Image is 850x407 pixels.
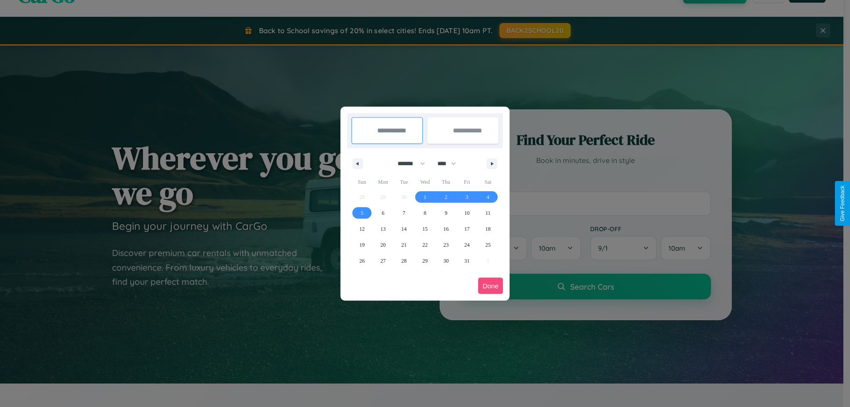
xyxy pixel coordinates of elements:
[380,237,386,253] span: 20
[436,221,456,237] button: 16
[380,221,386,237] span: 13
[414,253,435,269] button: 29
[394,237,414,253] button: 21
[394,205,414,221] button: 7
[456,253,477,269] button: 31
[464,221,470,237] span: 17
[352,205,372,221] button: 5
[478,278,503,294] button: Done
[466,189,468,205] span: 3
[436,253,456,269] button: 30
[436,237,456,253] button: 23
[444,205,447,221] span: 9
[372,175,393,189] span: Mon
[414,221,435,237] button: 15
[403,205,406,221] span: 7
[485,221,491,237] span: 18
[478,237,498,253] button: 25
[436,189,456,205] button: 2
[359,253,365,269] span: 26
[402,221,407,237] span: 14
[485,205,491,221] span: 11
[414,175,435,189] span: Wed
[359,237,365,253] span: 19
[352,175,372,189] span: Sun
[382,205,384,221] span: 6
[487,189,489,205] span: 4
[359,221,365,237] span: 12
[372,253,393,269] button: 27
[424,189,426,205] span: 1
[436,175,456,189] span: Thu
[380,253,386,269] span: 27
[394,253,414,269] button: 28
[443,237,448,253] span: 23
[456,221,477,237] button: 17
[352,237,372,253] button: 19
[402,237,407,253] span: 21
[422,253,428,269] span: 29
[394,221,414,237] button: 14
[422,237,428,253] span: 22
[478,189,498,205] button: 4
[402,253,407,269] span: 28
[414,205,435,221] button: 8
[443,221,448,237] span: 16
[414,237,435,253] button: 22
[478,221,498,237] button: 18
[456,205,477,221] button: 10
[456,237,477,253] button: 24
[436,205,456,221] button: 9
[464,237,470,253] span: 24
[352,221,372,237] button: 12
[464,205,470,221] span: 10
[394,175,414,189] span: Tue
[424,205,426,221] span: 8
[456,175,477,189] span: Fri
[422,221,428,237] span: 15
[414,189,435,205] button: 1
[372,205,393,221] button: 6
[478,205,498,221] button: 11
[478,175,498,189] span: Sat
[839,186,846,221] div: Give Feedback
[361,205,363,221] span: 5
[443,253,448,269] span: 30
[372,237,393,253] button: 20
[352,253,372,269] button: 26
[464,253,470,269] span: 31
[372,221,393,237] button: 13
[456,189,477,205] button: 3
[485,237,491,253] span: 25
[444,189,447,205] span: 2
